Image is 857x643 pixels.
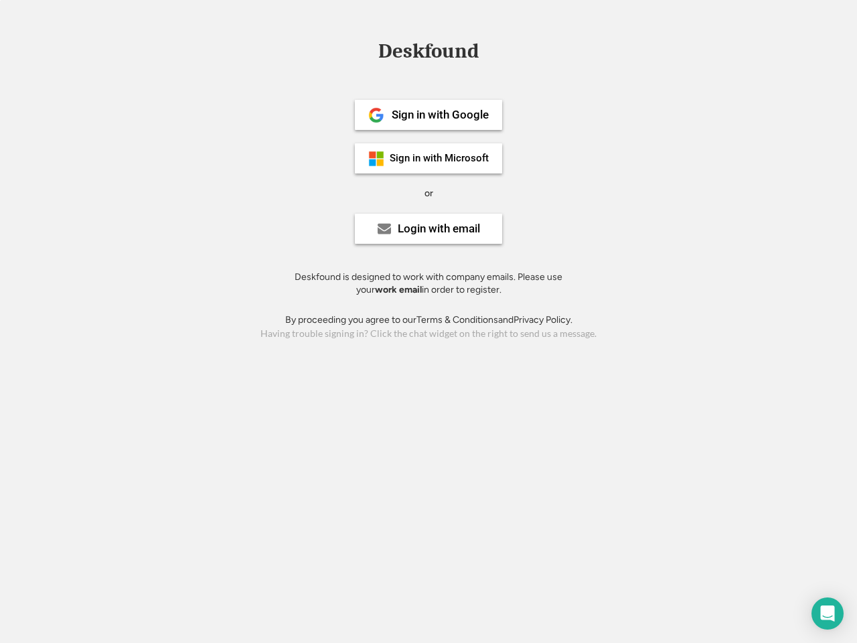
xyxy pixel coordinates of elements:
div: Deskfound is designed to work with company emails. Please use your in order to register. [278,271,579,297]
div: Sign in with Microsoft [390,153,489,163]
div: Open Intercom Messenger [811,597,844,630]
img: 1024px-Google__G__Logo.svg.png [368,107,384,123]
a: Privacy Policy. [514,314,572,326]
a: Terms & Conditions [416,314,498,326]
div: Login with email [398,223,480,234]
div: By proceeding you agree to our and [285,313,572,327]
strong: work email [375,284,422,295]
div: Deskfound [372,41,485,62]
div: Sign in with Google [392,109,489,121]
img: ms-symbollockup_mssymbol_19.png [368,151,384,167]
div: or [424,187,433,200]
